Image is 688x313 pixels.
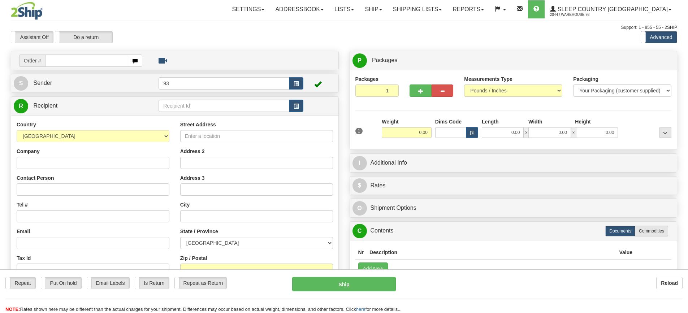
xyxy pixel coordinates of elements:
[352,178,367,193] span: $
[55,31,112,43] label: Do a return
[11,31,53,43] label: Assistant Off
[528,118,542,125] label: Width
[356,307,365,312] a: here
[14,76,159,91] a: S Sender
[524,127,529,138] span: x
[352,178,675,193] a: $Rates
[482,118,499,125] label: Length
[180,148,205,155] label: Address 2
[17,174,54,182] label: Contact Person
[14,76,28,91] span: S
[635,226,668,236] label: Commodities
[11,25,677,31] div: Support: 1 - 855 - 55 - 2SHIP
[671,119,687,193] iframe: chat widget
[355,128,363,134] span: 1
[17,255,31,262] label: Tax Id
[355,246,367,259] th: Nr
[175,277,226,289] label: Repeat as Return
[135,277,169,289] label: Is Return
[87,277,129,289] label: Email Labels
[573,75,598,83] label: Packaging
[571,127,576,138] span: x
[372,57,397,63] span: Packages
[292,277,396,291] button: Ship
[14,99,28,113] span: R
[19,55,45,67] span: Order #
[352,201,367,216] span: O
[33,80,52,86] span: Sender
[464,75,512,83] label: Measurements Type
[435,118,462,125] label: Dims Code
[388,0,447,18] a: Shipping lists
[17,228,30,235] label: Email
[659,127,671,138] div: ...
[359,0,387,18] a: Ship
[355,75,379,83] label: Packages
[605,226,635,236] label: Documents
[180,130,333,142] input: Enter a location
[17,121,36,128] label: Country
[382,118,398,125] label: Weight
[11,2,43,20] img: logo2044.jpg
[367,246,616,259] th: Description
[41,277,81,289] label: Put On hold
[159,100,289,112] input: Recipient Id
[550,11,604,18] span: 2044 / Warehouse 93
[17,201,28,208] label: Tel #
[447,0,489,18] a: Reports
[352,224,367,238] span: C
[616,246,635,259] th: Value
[575,118,591,125] label: Height
[159,77,289,90] input: Sender Id
[180,228,218,235] label: State / Province
[352,201,675,216] a: OShipment Options
[352,53,675,68] a: P Packages
[14,99,143,113] a: R Recipient
[180,121,216,128] label: Street Address
[358,262,388,275] button: Add New
[545,0,677,18] a: Sleep Country [GEOGRAPHIC_DATA] 2044 / Warehouse 93
[17,148,40,155] label: Company
[180,201,190,208] label: City
[661,280,678,286] b: Reload
[180,174,205,182] label: Address 3
[226,0,270,18] a: Settings
[656,277,683,289] button: Reload
[270,0,329,18] a: Addressbook
[352,223,675,238] a: CContents
[352,53,367,68] span: P
[329,0,359,18] a: Lists
[641,31,677,43] label: Advanced
[6,277,35,289] label: Repeat
[556,6,668,12] span: Sleep Country [GEOGRAPHIC_DATA]
[352,156,675,170] a: IAdditional Info
[180,255,207,262] label: Zip / Postal
[5,307,20,312] span: NOTE:
[33,103,57,109] span: Recipient
[352,156,367,170] span: I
